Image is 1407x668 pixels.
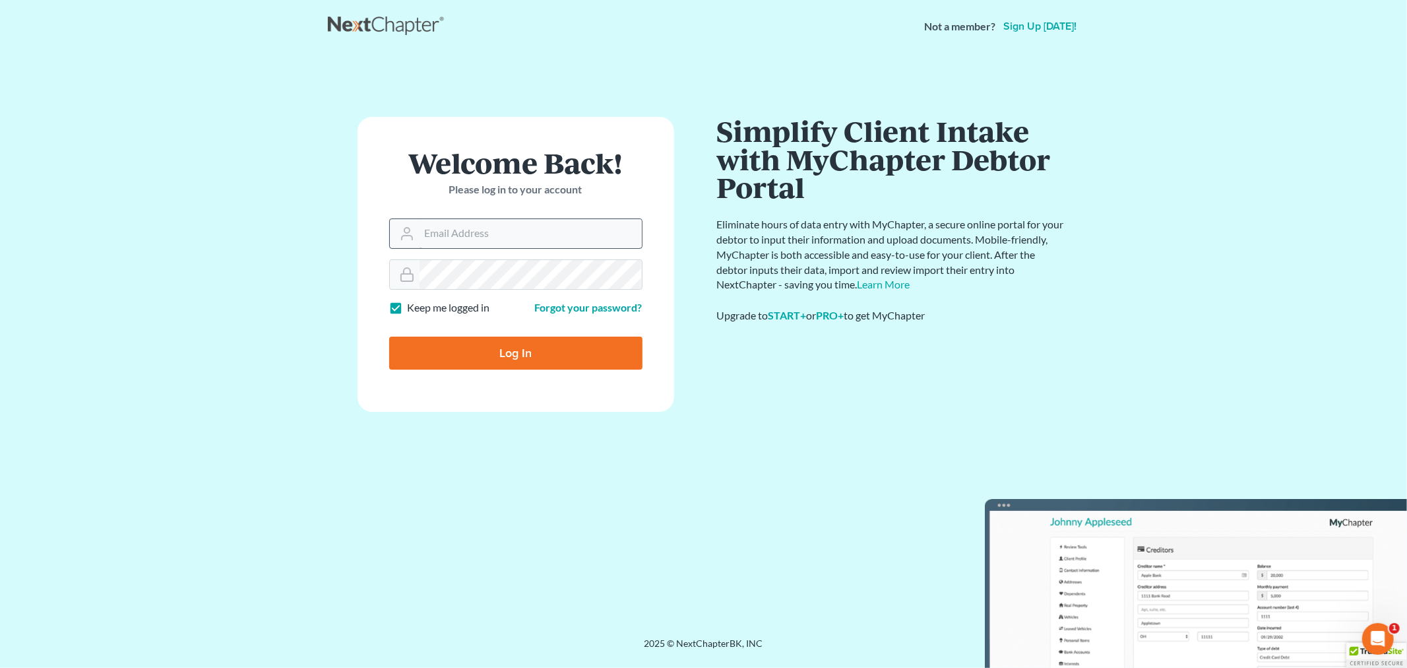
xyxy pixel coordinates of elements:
h1: Simplify Client Intake with MyChapter Debtor Portal [717,117,1067,201]
div: TrustedSite Certified [1346,643,1407,668]
a: PRO+ [817,309,844,321]
a: Learn More [858,278,910,290]
a: START+ [768,309,807,321]
strong: Not a member? [925,19,996,34]
a: Sign up [DATE]! [1001,21,1080,32]
span: 1 [1389,623,1400,634]
iframe: Intercom live chat [1362,623,1394,655]
div: Upgrade to or to get MyChapter [717,308,1067,323]
a: Forgot your password? [535,301,642,314]
input: Log In [389,337,642,370]
p: Eliminate hours of data entry with MyChapter, a secure online portal for your debtor to input the... [717,217,1067,292]
label: Keep me logged in [408,300,490,316]
p: Please log in to your account [389,182,642,197]
input: Email Address [420,219,642,248]
div: 2025 © NextChapterBK, INC [328,637,1080,661]
h1: Welcome Back! [389,149,642,177]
